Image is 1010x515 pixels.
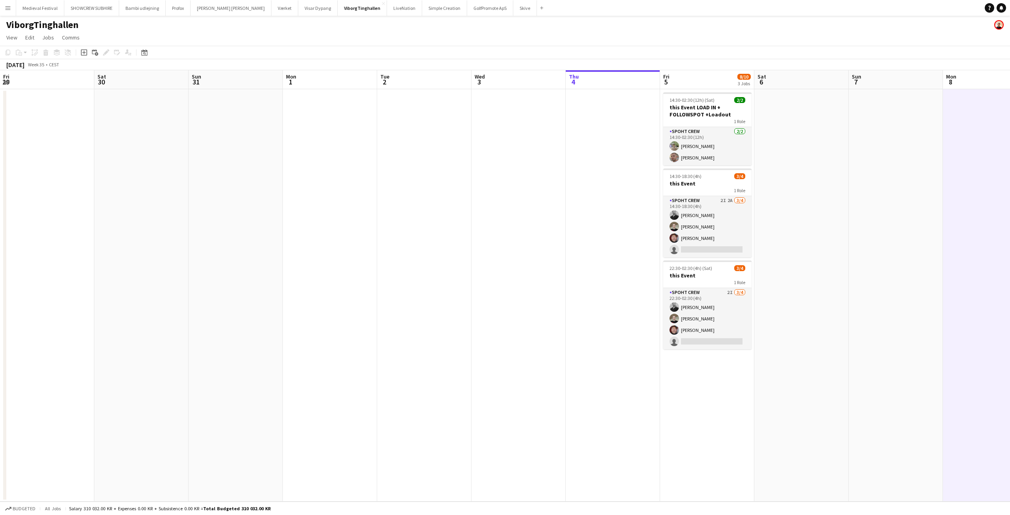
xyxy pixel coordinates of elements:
span: Fri [663,73,670,80]
span: 4 [568,77,579,86]
app-job-card: 14:30-18:30 (4h)3/4this Event1 RoleSpoht Crew2I2A3/414:30-18:30 (4h)[PERSON_NAME][PERSON_NAME][PE... [663,169,752,257]
span: Thu [569,73,579,80]
span: All jobs [43,506,62,511]
span: 22:30-02:30 (4h) (Sat) [670,265,712,271]
app-card-role: Spoht Crew2I2A3/414:30-18:30 (4h)[PERSON_NAME][PERSON_NAME][PERSON_NAME] [663,196,752,257]
button: Bambi udlejning [119,0,166,16]
h3: this Event [663,272,752,279]
span: Mon [946,73,956,80]
button: LiveNation [387,0,422,16]
span: 29 [2,77,9,86]
span: 3/4 [734,265,745,271]
button: Budgeted [4,504,37,513]
span: 5 [662,77,670,86]
span: 1 Role [734,279,745,285]
span: Week 35 [26,62,46,67]
span: 1 Role [734,118,745,124]
span: View [6,34,17,41]
span: 2/2 [734,97,745,103]
h3: this Event LOAD IN + FOLLOWSPOT +Loadout [663,104,752,118]
app-job-card: 14:30-02:30 (12h) (Sat)2/2this Event LOAD IN + FOLLOWSPOT +Loadout1 RoleSpoht Crew2/214:30-02:30 ... [663,92,752,165]
span: 1 Role [734,187,745,193]
span: Budgeted [13,506,36,511]
span: 6 [756,77,766,86]
span: 7 [851,77,861,86]
app-card-role: Spoht Crew2/214:30-02:30 (12h)[PERSON_NAME][PERSON_NAME] [663,127,752,165]
a: Edit [22,32,37,43]
span: 1 [285,77,296,86]
span: 8 [945,77,956,86]
div: CEST [49,62,59,67]
app-job-card: 22:30-02:30 (4h) (Sat)3/4this Event1 RoleSpoht Crew2I3/422:30-02:30 (4h)[PERSON_NAME][PERSON_NAME... [663,260,752,349]
button: Skive [513,0,537,16]
span: Sun [192,73,201,80]
h3: this Event [663,180,752,187]
span: Sat [757,73,766,80]
button: GolfPromote ApS [467,0,513,16]
span: 8/10 [737,74,751,80]
span: Sat [97,73,106,80]
span: Edit [25,34,34,41]
span: Tue [380,73,389,80]
span: Jobs [42,34,54,41]
span: Total Budgeted 310 032.00 KR [203,506,271,511]
button: Medieval Festival [16,0,64,16]
span: 14:30-18:30 (4h) [670,173,701,179]
span: Sun [852,73,861,80]
button: [PERSON_NAME] [PERSON_NAME] [191,0,271,16]
span: 3 [473,77,485,86]
a: Jobs [39,32,57,43]
span: Fri [3,73,9,80]
h1: ViborgTinghallen [6,19,79,31]
a: Comms [59,32,83,43]
button: Værket [271,0,298,16]
div: Salary 310 032.00 KR + Expenses 0.00 KR + Subsistence 0.00 KR = [69,506,271,511]
span: 30 [96,77,106,86]
app-card-role: Spoht Crew2I3/422:30-02:30 (4h)[PERSON_NAME][PERSON_NAME][PERSON_NAME] [663,288,752,349]
div: [DATE] [6,61,24,69]
button: Profox [166,0,191,16]
span: Mon [286,73,296,80]
button: Visar Dypang [298,0,338,16]
app-user-avatar: Armando NIkol Irom [994,20,1004,30]
span: Wed [475,73,485,80]
button: ViborgTinghallen [338,0,387,16]
span: 3/4 [734,173,745,179]
span: 31 [191,77,201,86]
div: 3 Jobs [738,81,750,86]
span: Comms [62,34,80,41]
span: 2 [379,77,389,86]
button: Simple Creation [422,0,467,16]
a: View [3,32,21,43]
span: 14:30-02:30 (12h) (Sat) [670,97,714,103]
button: SHOWCREW SUBHIRE [64,0,119,16]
